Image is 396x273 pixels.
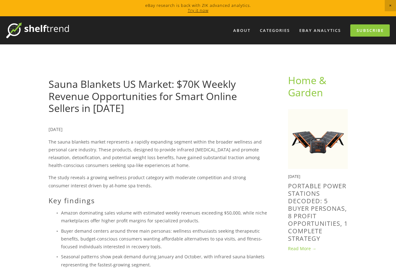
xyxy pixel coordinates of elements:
[295,25,345,36] a: eBay Analytics
[288,245,348,252] a: Read More →
[288,109,348,169] img: Portable Power Stations Decoded: 5 Buyer Personas, 8 Profit Opportunities, 1 Complete Strategy
[61,253,268,268] p: Seasonal patterns show peak demand during January and October, with infrared sauna blankets repre...
[49,196,268,205] h2: Key findings
[288,174,300,179] time: [DATE]
[49,125,268,133] p: [DATE]
[256,25,294,36] div: Categories
[49,138,268,169] p: The sauna blankets market represents a rapidly expanding segment within the broader wellness and ...
[61,209,268,225] p: Amazon dominating sales volume with estimated weekly revenues exceeding $50,000, while niche mark...
[188,8,208,13] a: Try it now
[288,73,329,99] a: Home & Garden
[288,182,348,243] a: Portable Power Stations Decoded: 5 Buyer Personas, 8 Profit Opportunities, 1 Complete Strategy
[229,25,255,36] a: About
[61,227,268,251] p: Buyer demand centers around three main personas: wellness enthusiasts seeking therapeutic benefit...
[49,174,268,189] p: The study reveals a growing wellness product category with moderate competition and strong consum...
[350,24,390,37] a: Subscribe
[49,77,237,115] a: Sauna Blankets US Market: $70K Weekly Revenue Opportunities for Smart Online Sellers in [DATE]
[6,23,69,38] img: ShelfTrend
